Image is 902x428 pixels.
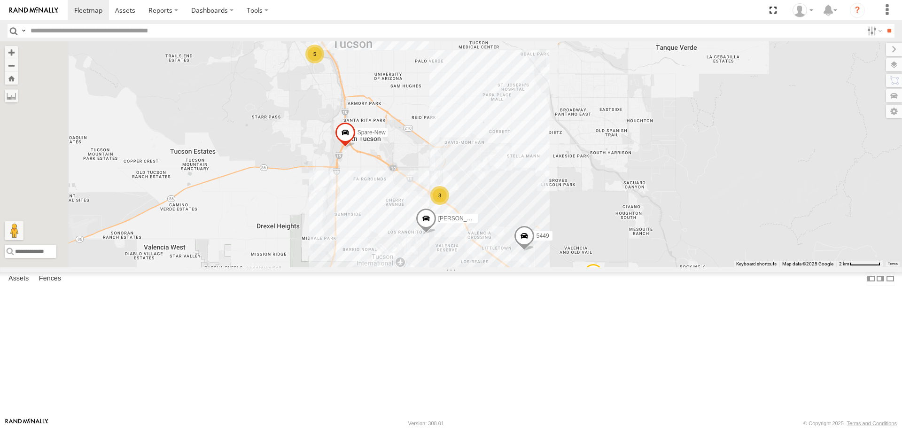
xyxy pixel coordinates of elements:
[789,3,816,17] div: Edward Espinoza
[5,89,18,102] label: Measure
[850,3,865,18] i: ?
[438,216,498,222] span: [PERSON_NAME] truck
[876,272,885,286] label: Dock Summary Table to the Right
[736,261,777,267] button: Keyboard shortcuts
[866,272,876,286] label: Dock Summary Table to the Left
[886,105,902,118] label: Map Settings
[358,129,386,136] span: Spare-New
[5,221,23,240] button: Drag Pegman onto the map to open Street View
[34,272,66,286] label: Fences
[537,233,549,240] span: 5449
[430,186,449,205] div: 3
[20,24,27,38] label: Search Query
[5,46,18,59] button: Zoom in
[9,7,58,14] img: rand-logo.svg
[863,24,884,38] label: Search Filter Options
[803,420,897,426] div: © Copyright 2025 -
[5,419,48,428] a: Visit our Website
[305,45,324,63] div: 5
[839,261,849,266] span: 2 km
[5,72,18,85] button: Zoom Home
[847,420,897,426] a: Terms and Conditions
[4,272,33,286] label: Assets
[782,261,833,266] span: Map data ©2025 Google
[886,272,895,286] label: Hide Summary Table
[5,59,18,72] button: Zoom out
[408,420,444,426] div: Version: 308.01
[888,262,898,265] a: Terms (opens in new tab)
[836,261,883,267] button: Map Scale: 2 km per 62 pixels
